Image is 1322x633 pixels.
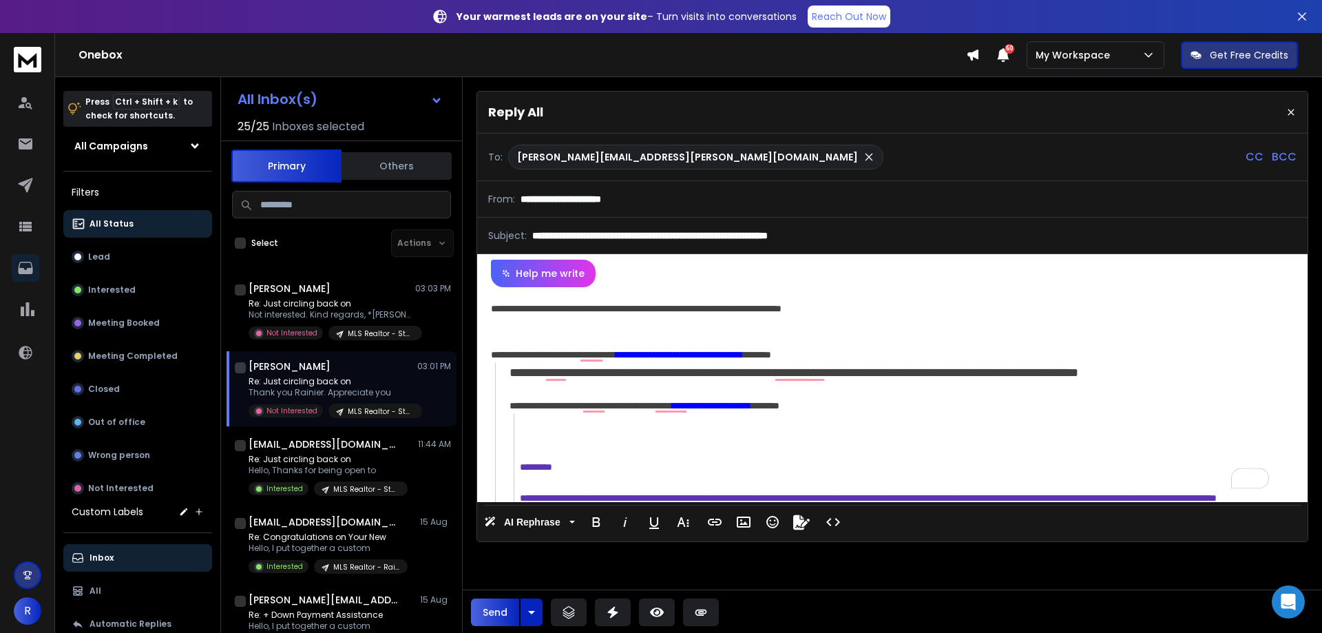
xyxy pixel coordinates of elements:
h1: [EMAIL_ADDRESS][DOMAIN_NAME] [249,437,400,451]
p: Interested [266,561,303,572]
button: Lead [63,243,212,271]
button: Insert Link (Ctrl+K) [702,508,728,536]
button: Code View [820,508,846,536]
p: Press to check for shortcuts. [85,95,193,123]
p: Get Free Credits [1210,48,1288,62]
h1: All Inbox(s) [238,92,317,106]
p: Re: Just circling back on [249,454,408,465]
p: Not Interested [266,328,317,338]
strong: Your warmest leads are on your site [457,10,647,23]
h1: [PERSON_NAME][EMAIL_ADDRESS][PERSON_NAME][DOMAIN_NAME] [249,593,400,607]
button: All Status [63,210,212,238]
p: Re: Just circling back on [249,298,414,309]
p: 03:03 PM [415,283,451,294]
button: Get Free Credits [1181,41,1298,69]
button: Emoticons [759,508,786,536]
p: CC [1246,149,1263,165]
p: Interested [88,284,136,295]
h1: Onebox [78,47,966,63]
button: Send [471,599,519,626]
p: [PERSON_NAME][EMAIL_ADDRESS][PERSON_NAME][DOMAIN_NAME] [517,150,858,164]
p: Lead [88,251,110,262]
button: Meeting Booked [63,309,212,337]
p: Reply All [488,103,543,122]
p: To: [488,150,503,164]
p: Not interested. Kind regards, *[PERSON_NAME] [249,309,414,320]
p: – Turn visits into conversations [457,10,797,23]
button: All Campaigns [63,132,212,160]
p: Hello, Thanks for being open to [249,465,408,476]
button: Not Interested [63,475,212,502]
button: R [14,597,41,625]
p: Out of office [88,417,145,428]
p: Inbox [90,552,114,563]
button: All [63,577,212,605]
p: Wrong person [88,450,150,461]
p: Meeting Completed [88,351,178,362]
p: Re: Just circling back on [249,376,414,387]
p: 03:01 PM [417,361,451,372]
h1: [PERSON_NAME] [249,282,330,295]
img: logo [14,47,41,72]
h1: All Campaigns [74,139,148,153]
h3: Inboxes selected [272,118,364,135]
h1: [PERSON_NAME] [249,360,330,373]
p: All [90,585,101,596]
button: Wrong person [63,442,212,469]
p: Thank you Rainier. Appreciate you [249,387,414,398]
div: Open Intercom Messenger [1272,585,1305,619]
h3: Filters [63,183,212,202]
p: BCC [1272,149,1297,165]
p: Re: Congratulations on Your New [249,532,408,543]
p: Subject: [488,229,527,242]
p: MLS Realtor - Stale Listing [348,329,414,339]
button: Underline (Ctrl+U) [641,508,667,536]
p: Hello, I put together a custom [249,543,408,554]
button: Signature [788,508,815,536]
span: Ctrl + Shift + k [113,94,180,110]
button: Italic (Ctrl+I) [612,508,638,536]
p: Automatic Replies [90,619,171,630]
button: Insert Image (Ctrl+P) [731,508,757,536]
p: Not Interested [88,483,154,494]
p: Reach Out Now [812,10,886,23]
span: 50 [1005,44,1014,54]
label: Select [251,238,278,249]
button: AI Rephrase [481,508,578,536]
p: MLS Realtor - Stale Listing [333,484,399,495]
p: Not Interested [266,406,317,416]
button: Bold (Ctrl+B) [583,508,609,536]
h3: Custom Labels [72,505,143,519]
span: 25 / 25 [238,118,269,135]
button: Help me write [491,260,596,287]
p: Closed [88,384,120,395]
button: All Inbox(s) [227,85,454,113]
button: Others [342,151,452,181]
p: Hello, I put together a custom [249,621,408,632]
button: Inbox [63,544,212,572]
div: To enrich screen reader interactions, please activate Accessibility in Grammarly extension settings [477,287,1293,502]
p: 15 Aug [420,594,451,605]
h1: [EMAIL_ADDRESS][DOMAIN_NAME] [249,515,400,529]
p: MLS Realtor - Stale Listing [348,406,414,417]
p: My Workspace [1036,48,1115,62]
p: Re: + Down Payment Assistance [249,610,408,621]
button: Meeting Completed [63,342,212,370]
button: More Text [670,508,696,536]
p: From: [488,192,515,206]
p: MLS Realtor - Rainier [333,562,399,572]
button: Closed [63,375,212,403]
p: 11:44 AM [418,439,451,450]
button: Out of office [63,408,212,436]
p: All Status [90,218,134,229]
a: Reach Out Now [808,6,890,28]
button: Primary [231,149,342,183]
span: AI Rephrase [501,517,563,528]
p: 15 Aug [420,517,451,528]
p: Meeting Booked [88,318,160,329]
button: Interested [63,276,212,304]
p: Interested [266,484,303,494]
